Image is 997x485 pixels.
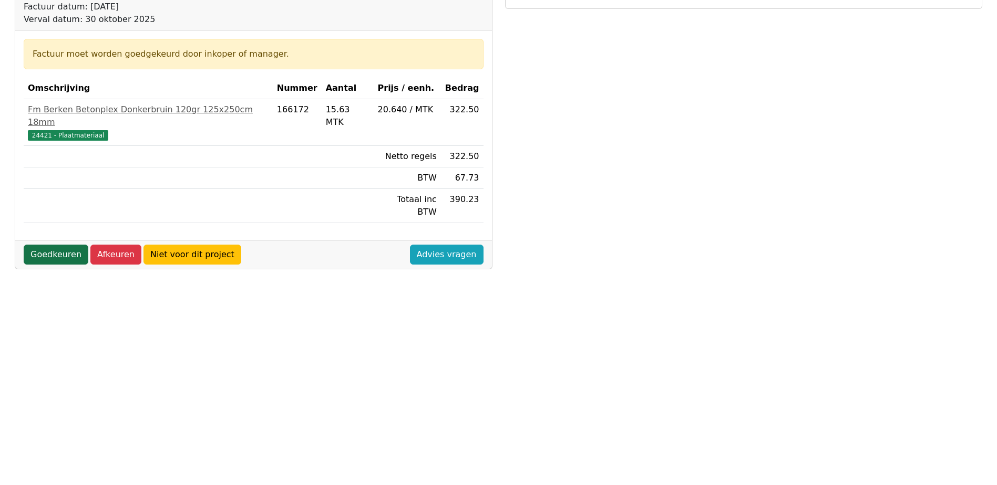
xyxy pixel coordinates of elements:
td: BTW [374,167,441,189]
div: Fm Berken Betonplex Donkerbruin 120gr 125x250cm 18mm [28,103,269,129]
th: Aantal [322,78,374,99]
a: Afkeuren [90,245,141,265]
span: 24421 - Plaatmateriaal [28,130,108,141]
th: Bedrag [441,78,484,99]
td: Netto regels [374,146,441,167]
td: 166172 [273,99,322,146]
div: Factuur datum: [DATE] [24,1,233,13]
th: Prijs / eenh. [374,78,441,99]
th: Nummer [273,78,322,99]
a: Fm Berken Betonplex Donkerbruin 120gr 125x250cm 18mm24421 - Plaatmateriaal [28,103,269,141]
div: 15.63 MTK [326,103,369,129]
td: 390.23 [441,189,484,223]
td: 322.50 [441,146,484,167]
div: Factuur moet worden goedgekeurd door inkoper of manager. [33,48,475,60]
a: Goedkeuren [24,245,88,265]
div: Verval datum: 30 oktober 2025 [24,13,233,26]
td: 322.50 [441,99,484,146]
a: Advies vragen [410,245,484,265]
th: Omschrijving [24,78,273,99]
a: Niet voor dit project [143,245,241,265]
td: Totaal inc BTW [374,189,441,223]
div: 20.640 / MTK [378,103,437,116]
td: 67.73 [441,167,484,189]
